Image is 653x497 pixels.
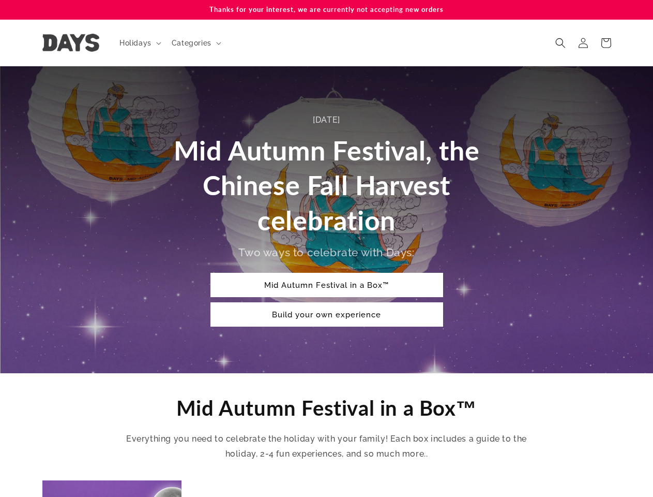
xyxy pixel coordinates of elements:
[210,302,443,327] a: Build your own experience
[119,38,151,48] span: Holidays
[113,32,165,54] summary: Holidays
[238,246,414,259] span: Two ways to celebrate with Days:
[176,396,477,420] span: Mid Autumn Festival in a Box™
[549,32,572,54] summary: Search
[172,38,211,48] span: Categories
[42,34,99,52] img: Days United
[174,134,479,236] span: Mid Autumn Festival, the Chinese Fall Harvest celebration
[210,273,443,297] a: Mid Autumn Festival in a Box™
[125,432,528,462] p: Everything you need to celebrate the holiday with your family! Each box includes a guide to the h...
[165,32,225,54] summary: Categories
[169,113,484,128] div: [DATE]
